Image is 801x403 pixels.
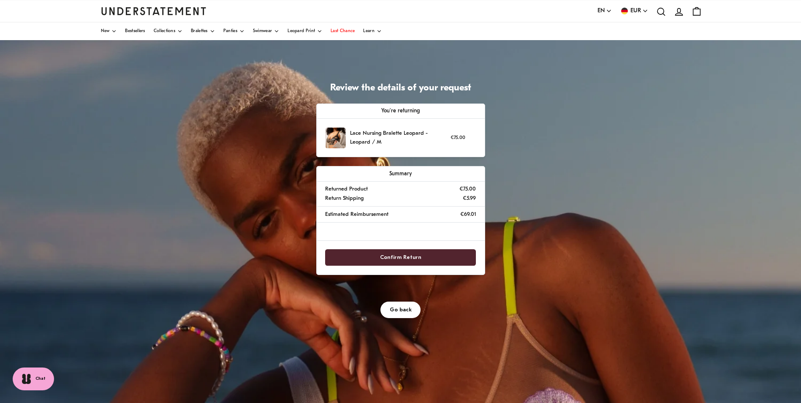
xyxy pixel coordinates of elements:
[325,106,475,115] p: You're returning
[325,249,475,266] button: Confirm Return
[13,368,54,390] button: Chat
[288,29,315,33] span: Leopard Print
[451,134,465,142] p: €75.00
[101,7,206,15] a: Understatement Homepage
[191,29,208,33] span: Bralettes
[380,302,421,318] button: Go back
[125,22,145,40] a: Bestsellers
[35,376,46,382] span: Chat
[620,6,648,16] button: EUR
[101,29,110,33] span: New
[191,22,215,40] a: Bralettes
[390,302,412,318] span: Go back
[325,210,388,219] p: Estimated Reimbursement
[331,22,355,40] a: Last Chance
[597,6,612,16] button: EN
[325,128,346,148] img: 367_877b4820-3a34-48bf-a4fd-ef2becee1aef.jpg
[223,29,237,33] span: Panties
[125,29,145,33] span: Bestsellers
[253,22,279,40] a: Swimwear
[223,22,244,40] a: Panties
[101,22,117,40] a: New
[463,194,476,203] p: €5.99
[325,169,475,178] p: Summary
[331,29,355,33] span: Last Chance
[288,22,322,40] a: Leopard Print
[630,6,641,16] span: EUR
[350,129,446,147] p: Lace Nursing Bralette Leopard - Leopard / M
[460,210,476,219] p: €69.01
[154,29,175,33] span: Collections
[316,82,485,95] h1: Review the details of your request
[325,185,368,193] p: Returned Product
[380,250,421,265] span: Confirm Return
[459,185,476,193] p: €75.00
[154,22,182,40] a: Collections
[597,6,605,16] span: EN
[363,29,375,33] span: Learn
[363,22,382,40] a: Learn
[253,29,272,33] span: Swimwear
[325,194,364,203] p: Return Shipping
